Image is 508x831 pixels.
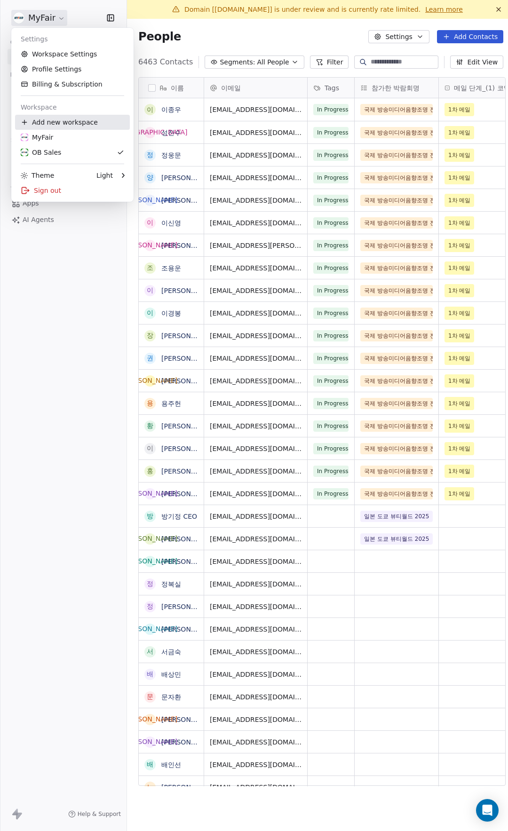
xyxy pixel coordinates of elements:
div: MyFair [21,133,53,142]
a: Profile Settings [15,62,130,77]
img: %C3%AC%C2%9B%C2%90%C3%AD%C2%98%C2%95%20%C3%AB%C2%A1%C2%9C%C3%AA%C2%B3%C2%A0(white+round).png [21,149,28,156]
img: %C3%AC%C2%9B%C2%90%C3%AD%C2%98%C2%95%20%C3%AB%C2%A1%C2%9C%C3%AA%C2%B3%C2%A0(white+round).png [21,134,28,141]
div: OB Sales [21,148,61,157]
a: Billing & Subscription [15,77,130,92]
div: Theme [21,171,54,180]
div: Light [96,171,113,180]
div: Settings [15,32,130,47]
div: Workspace [15,100,130,115]
div: Sign out [15,183,130,198]
div: Add new workspace [15,115,130,130]
a: Workspace Settings [15,47,130,62]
